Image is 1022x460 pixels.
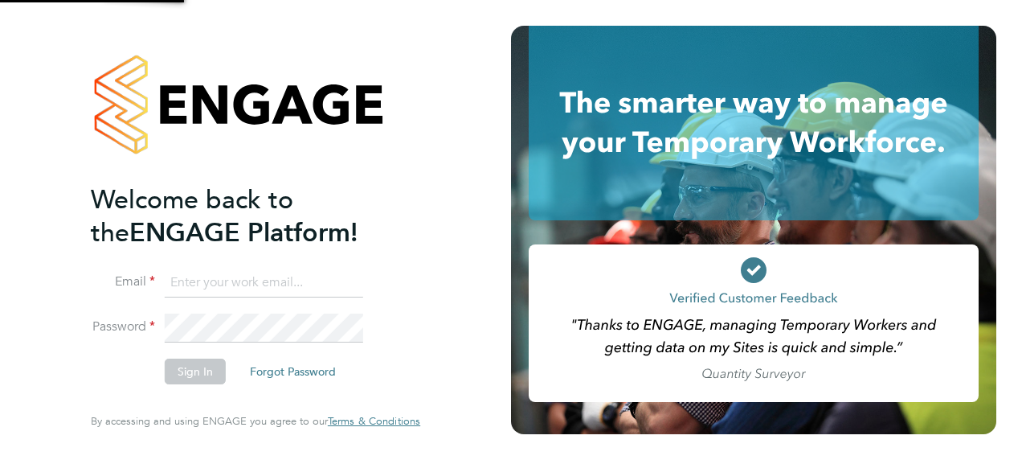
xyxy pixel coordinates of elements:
button: Forgot Password [237,359,349,384]
button: Sign In [165,359,226,384]
label: Password [91,318,155,335]
span: By accessing and using ENGAGE you agree to our [91,414,420,428]
label: Email [91,273,155,290]
input: Enter your work email... [165,269,363,298]
span: Welcome back to the [91,184,293,248]
span: Terms & Conditions [328,414,420,428]
a: Terms & Conditions [328,415,420,428]
h2: ENGAGE Platform! [91,183,404,249]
